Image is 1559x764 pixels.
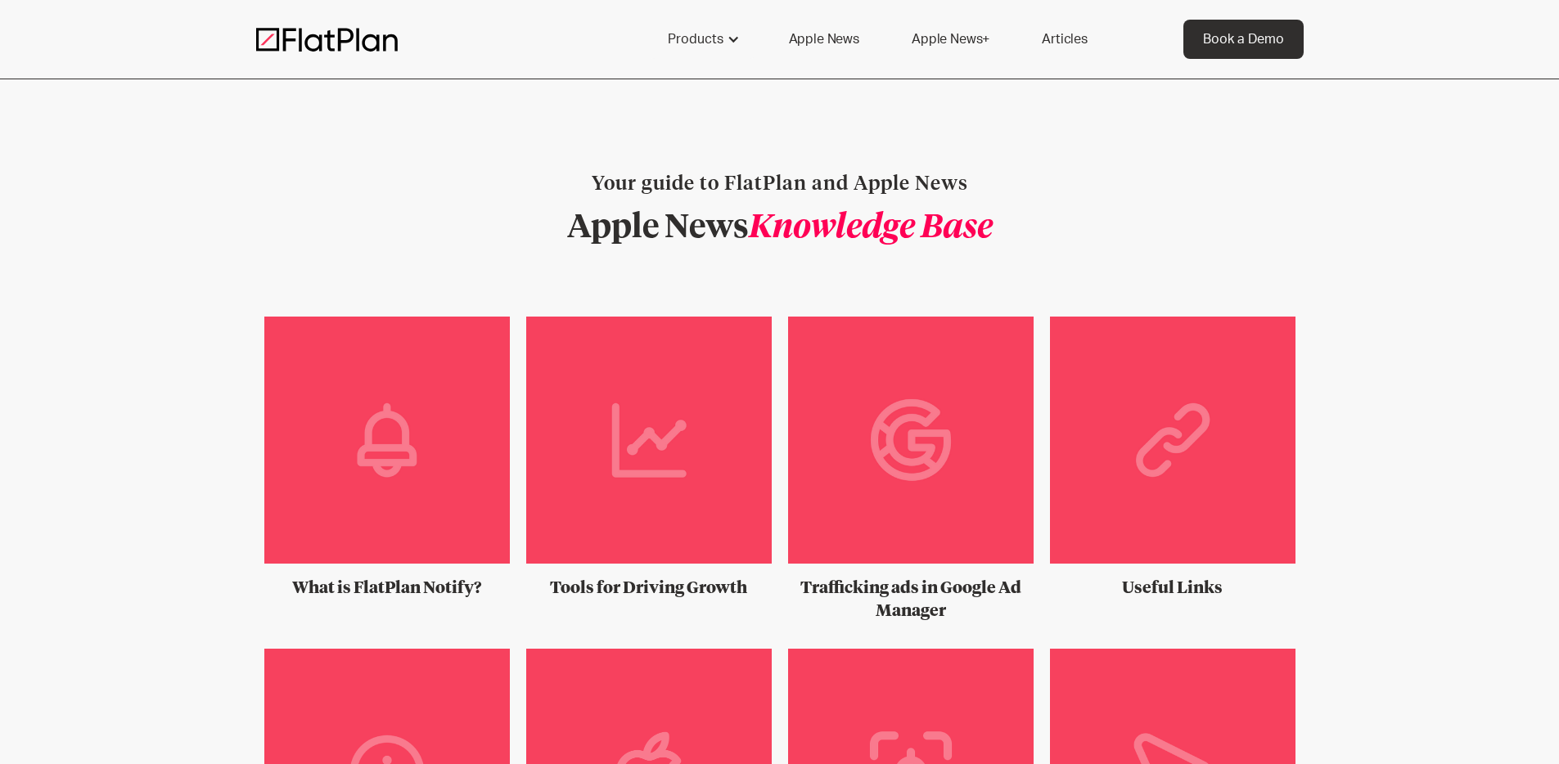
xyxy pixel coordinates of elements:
[567,171,993,199] div: Your guide to FlatPlan and Apple News
[788,577,1034,622] h2: Trafficking ads in Google Ad Manager
[1050,317,1295,600] a: Useful Links
[1203,29,1284,49] div: Book a Demo
[264,577,510,600] h2: What is FlatPlan Notify?
[892,20,1009,59] a: Apple News+
[648,20,756,59] div: Products
[668,29,723,49] div: Products
[526,577,772,600] h2: Tools for Driving Growth
[1022,20,1107,59] a: Articles
[749,212,993,245] em: Knowledge Base
[264,317,510,600] a: What is FlatPlan Notify?
[788,317,1034,622] a: Trafficking ads in Google Ad Manager
[769,20,879,59] a: Apple News
[567,212,993,245] h1: Apple News
[1183,20,1304,59] a: Book a Demo
[526,317,772,600] a: Tools for Driving Growth
[1050,577,1295,600] h2: Useful Links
